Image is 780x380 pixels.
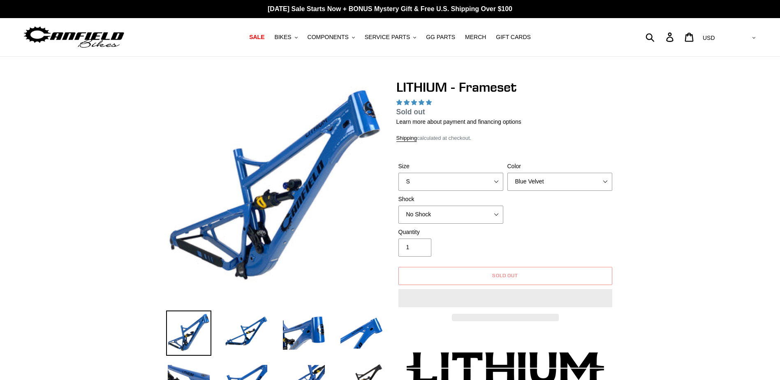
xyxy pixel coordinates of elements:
[396,135,417,142] a: Shipping
[465,34,486,41] span: MERCH
[398,162,503,171] label: Size
[249,34,264,41] span: SALE
[492,32,535,43] a: GIFT CARDS
[166,310,211,356] img: Load image into Gallery viewer, LITHIUM - Frameset
[168,81,382,296] img: LITHIUM - Frameset
[426,34,455,41] span: GG PARTS
[492,272,518,278] span: Sold out
[396,108,425,116] span: Sold out
[245,32,268,43] a: SALE
[224,310,269,356] img: Load image into Gallery viewer, LITHIUM - Frameset
[398,195,503,204] label: Shock
[396,79,614,95] h1: LITHIUM - Frameset
[303,32,359,43] button: COMPONENTS
[23,24,125,50] img: Canfield Bikes
[422,32,459,43] a: GG PARTS
[396,99,433,106] span: 5.00 stars
[308,34,349,41] span: COMPONENTS
[496,34,531,41] span: GIFT CARDS
[365,34,410,41] span: SERVICE PARTS
[650,28,671,46] input: Search
[396,134,614,142] div: calculated at checkout.
[281,310,326,356] img: Load image into Gallery viewer, LITHIUM - Frameset
[398,267,612,285] button: Sold out
[507,162,612,171] label: Color
[398,228,503,236] label: Quantity
[361,32,420,43] button: SERVICE PARTS
[274,34,291,41] span: BIKES
[339,310,384,356] img: Load image into Gallery viewer, LITHIUM - Frameset
[396,118,521,125] a: Learn more about payment and financing options
[270,32,301,43] button: BIKES
[461,32,490,43] a: MERCH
